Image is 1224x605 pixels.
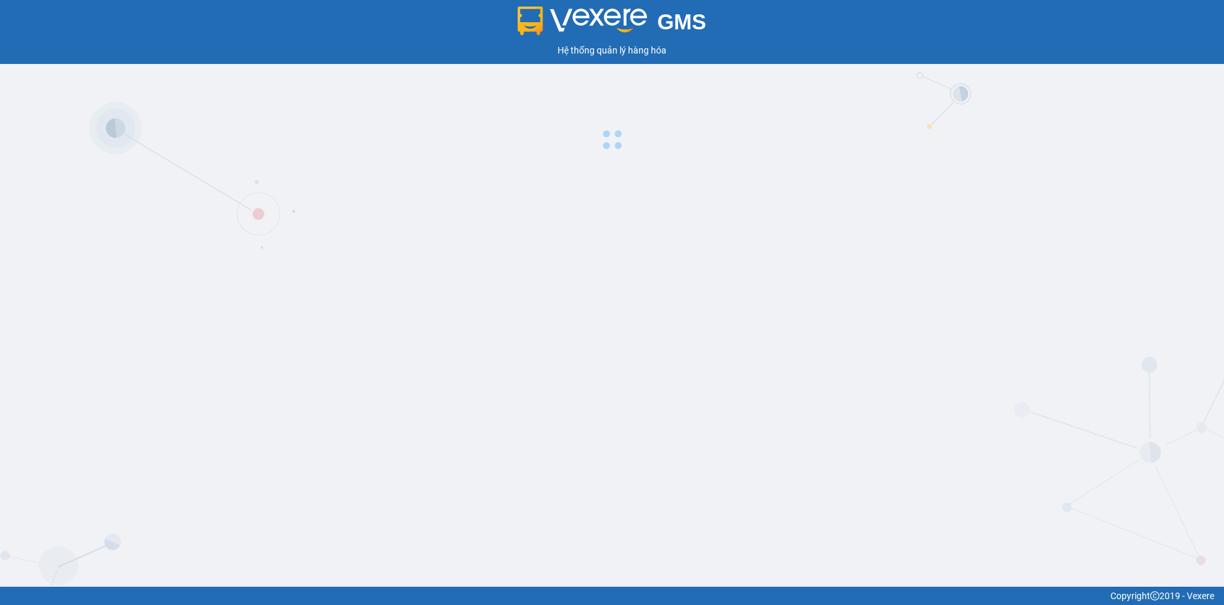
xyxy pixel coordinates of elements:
[518,7,647,35] img: logo 2
[657,10,706,34] span: GMS
[518,20,706,30] a: GMS
[3,43,1221,57] div: Hệ thống quản lý hàng hóa
[1150,591,1159,600] span: copyright
[10,589,1214,603] div: Copyright 2019 - Vexere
